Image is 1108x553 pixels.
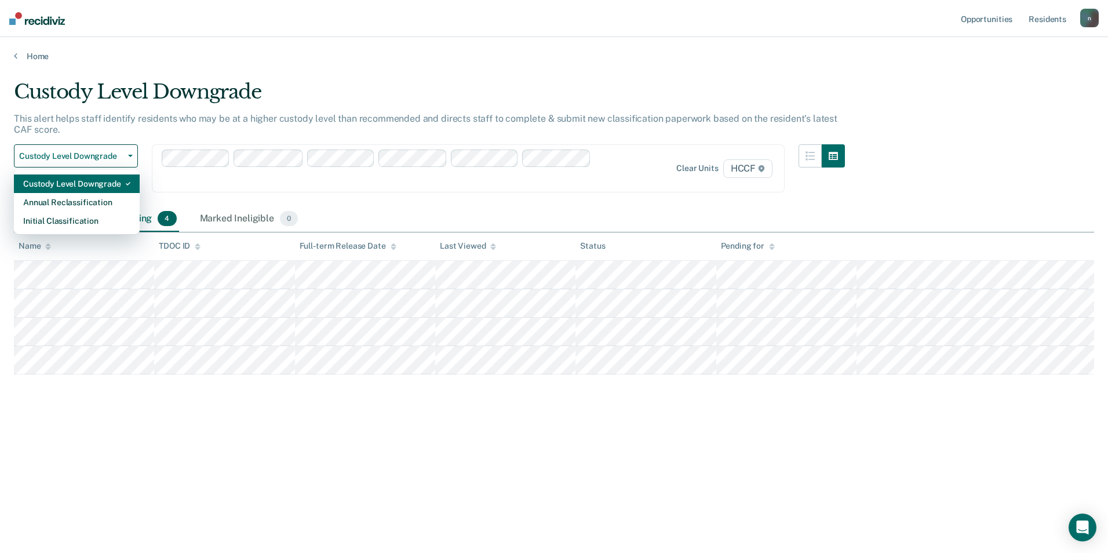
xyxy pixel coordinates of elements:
[198,206,301,232] div: Marked Ineligible0
[158,211,176,226] span: 4
[23,193,130,212] div: Annual Reclassification
[115,206,178,232] div: Pending4
[19,241,51,251] div: Name
[9,12,65,25] img: Recidiviz
[14,51,1094,61] a: Home
[1080,9,1099,27] button: n
[280,211,298,226] span: 0
[721,241,775,251] div: Pending for
[14,80,845,113] div: Custody Level Downgrade
[23,174,130,193] div: Custody Level Downgrade
[580,241,605,251] div: Status
[14,113,837,135] p: This alert helps staff identify residents who may be at a higher custody level than recommended a...
[440,241,496,251] div: Last Viewed
[14,144,138,168] button: Custody Level Downgrade
[19,151,123,161] span: Custody Level Downgrade
[1069,514,1096,541] div: Open Intercom Messenger
[159,241,201,251] div: TDOC ID
[723,159,772,178] span: HCCF
[23,212,130,230] div: Initial Classification
[676,163,719,173] div: Clear units
[300,241,396,251] div: Full-term Release Date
